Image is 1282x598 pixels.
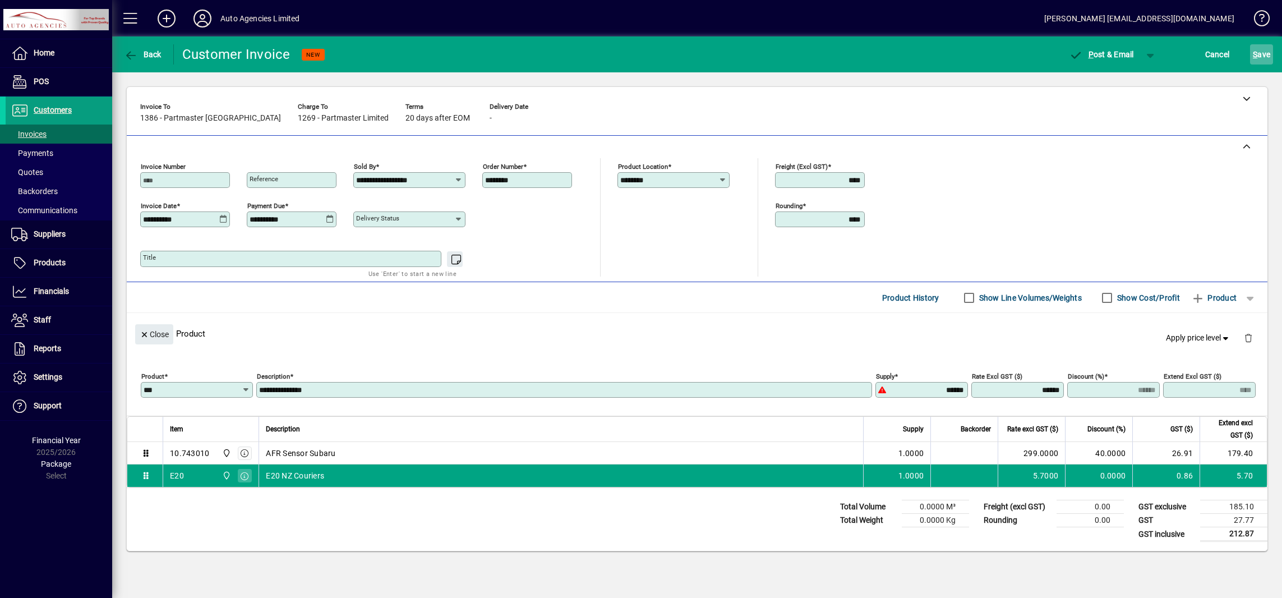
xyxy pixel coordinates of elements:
[1200,527,1267,541] td: 212.87
[219,447,232,459] span: Rangiora
[876,372,894,380] mat-label: Supply
[112,44,174,65] app-page-header-button: Back
[219,470,232,482] span: Rangiora
[356,214,399,222] mat-label: Delivery status
[124,50,162,59] span: Back
[6,278,112,306] a: Financials
[170,448,209,459] div: 10.743010
[32,436,81,445] span: Financial Year
[6,68,112,96] a: POS
[834,500,902,514] td: Total Volume
[1246,2,1268,39] a: Knowledge Base
[170,423,183,435] span: Item
[961,423,991,435] span: Backorder
[34,344,61,353] span: Reports
[405,114,470,123] span: 20 days after EOM
[247,202,285,210] mat-label: Payment due
[1115,292,1180,303] label: Show Cost/Profit
[977,292,1082,303] label: Show Line Volumes/Weights
[6,182,112,201] a: Backorders
[140,325,169,344] span: Close
[1191,289,1237,307] span: Product
[1132,442,1200,464] td: 26.91
[1065,442,1132,464] td: 40.0000
[220,10,300,27] div: Auto Agencies Limited
[834,514,902,527] td: Total Weight
[1200,442,1267,464] td: 179.40
[1057,500,1124,514] td: 0.00
[898,470,924,481] span: 1.0000
[149,8,185,29] button: Add
[972,372,1022,380] mat-label: Rate excl GST ($)
[6,201,112,220] a: Communications
[1186,288,1242,308] button: Product
[1133,500,1200,514] td: GST exclusive
[483,163,523,171] mat-label: Order number
[1200,514,1267,527] td: 27.77
[34,372,62,381] span: Settings
[250,175,278,183] mat-label: Reference
[34,315,51,324] span: Staff
[1164,372,1221,380] mat-label: Extend excl GST ($)
[1063,44,1140,65] button: Post & Email
[141,372,164,380] mat-label: Product
[11,168,43,177] span: Quotes
[34,105,72,114] span: Customers
[6,220,112,249] a: Suppliers
[34,48,54,57] span: Home
[266,448,335,459] span: AFR Sensor Subaru
[11,149,53,158] span: Payments
[6,163,112,182] a: Quotes
[618,163,668,171] mat-label: Product location
[776,202,803,210] mat-label: Rounding
[6,144,112,163] a: Payments
[11,130,47,139] span: Invoices
[1133,514,1200,527] td: GST
[34,401,62,410] span: Support
[902,514,969,527] td: 0.0000 Kg
[140,114,281,123] span: 1386 - Partmaster [GEOGRAPHIC_DATA]
[132,329,176,339] app-page-header-button: Close
[1200,464,1267,487] td: 5.70
[11,187,58,196] span: Backorders
[141,163,186,171] mat-label: Invoice number
[185,8,220,29] button: Profile
[34,258,66,267] span: Products
[978,514,1057,527] td: Rounding
[306,51,320,58] span: NEW
[6,39,112,67] a: Home
[1069,50,1134,59] span: ost & Email
[143,254,156,261] mat-label: Title
[1253,45,1270,63] span: ave
[1005,470,1058,481] div: 5.7000
[882,289,939,307] span: Product History
[1068,372,1104,380] mat-label: Discount (%)
[34,229,66,238] span: Suppliers
[1200,500,1267,514] td: 185.10
[121,44,164,65] button: Back
[1132,464,1200,487] td: 0.86
[1005,448,1058,459] div: 299.0000
[903,423,924,435] span: Supply
[1044,10,1234,27] div: [PERSON_NAME] [EMAIL_ADDRESS][DOMAIN_NAME]
[354,163,376,171] mat-label: Sold by
[1207,417,1253,441] span: Extend excl GST ($)
[6,335,112,363] a: Reports
[1087,423,1126,435] span: Discount (%)
[1007,423,1058,435] span: Rate excl GST ($)
[34,77,49,86] span: POS
[490,114,492,123] span: -
[298,114,389,123] span: 1269 - Partmaster Limited
[1161,328,1235,348] button: Apply price level
[135,324,173,344] button: Close
[6,125,112,144] a: Invoices
[127,313,1267,354] div: Product
[1235,324,1262,351] button: Delete
[878,288,944,308] button: Product History
[898,448,924,459] span: 1.0000
[6,364,112,392] a: Settings
[170,470,184,481] div: E20
[41,459,71,468] span: Package
[1166,332,1231,344] span: Apply price level
[182,45,290,63] div: Customer Invoice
